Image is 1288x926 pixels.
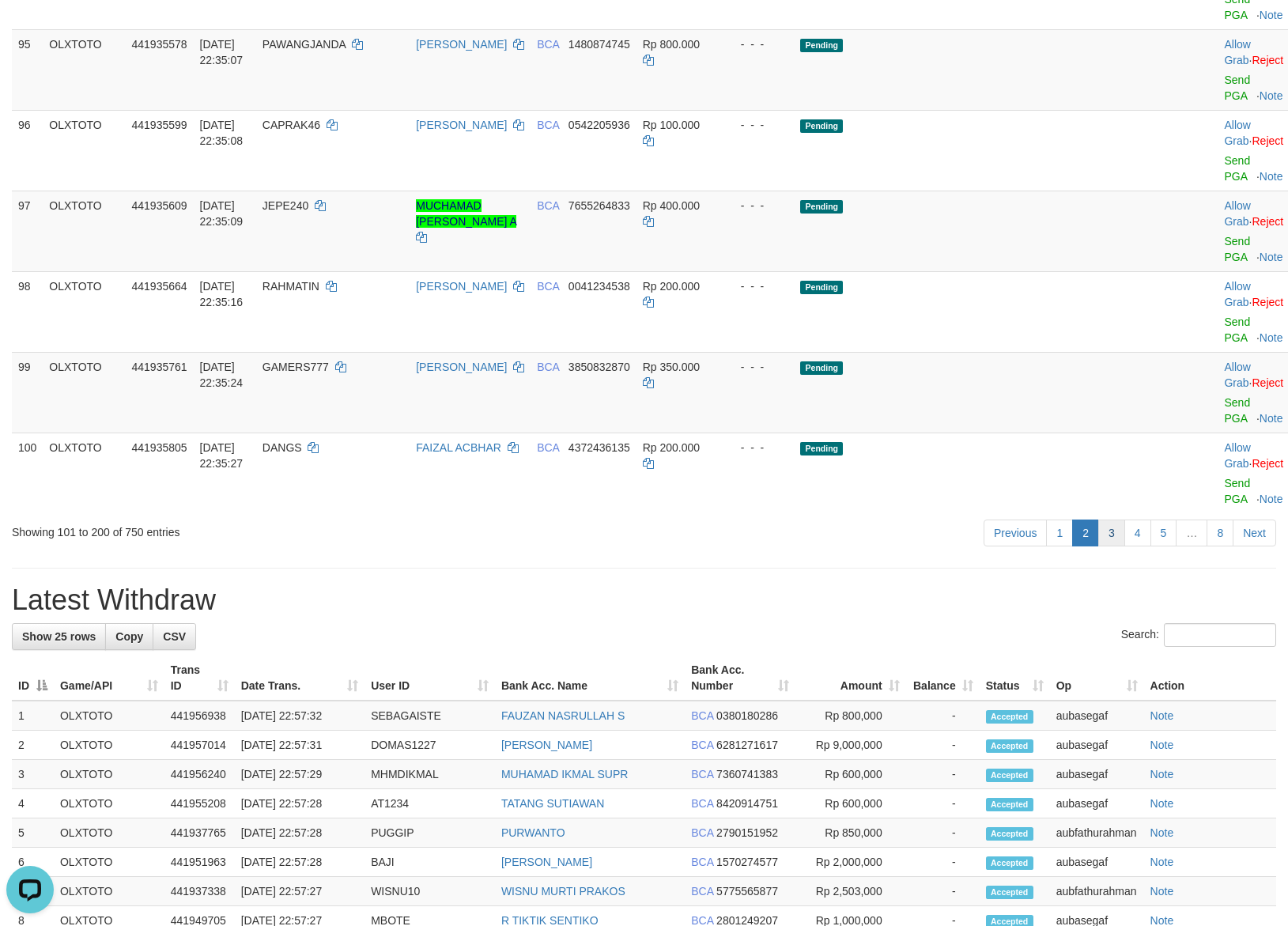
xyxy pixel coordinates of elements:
a: Allow Grab [1224,361,1250,389]
span: Pending [800,119,843,133]
span: BCA [691,739,713,751]
span: Accepted [986,827,1033,841]
span: 441935664 [132,280,187,293]
td: PUGGIP [364,818,495,848]
a: Send PGA [1224,74,1250,102]
td: 97 [12,191,43,271]
td: 96 [12,110,43,191]
a: Copy [105,623,153,650]
a: Note [1260,331,1283,344]
a: 2 [1072,520,1099,546]
span: Copy 0542205936 to clipboard [568,119,630,131]
td: - [906,701,980,731]
td: 441951963 [164,848,235,877]
span: Accepted [986,769,1033,782]
span: BCA [537,199,559,212]
td: 441955208 [164,789,235,818]
span: RAHMATIN [263,280,319,293]
td: 95 [12,29,43,110]
td: AT1234 [364,789,495,818]
span: Copy 5775565877 to clipboard [716,885,778,898]
th: Game/API: activate to sort column ascending [54,656,164,701]
a: Allow Grab [1224,38,1250,66]
a: … [1176,520,1207,546]
span: 441935578 [132,38,187,51]
span: BCA [537,280,559,293]
a: PURWANTO [501,826,565,839]
span: BCA [691,826,713,839]
td: 441956938 [164,701,235,731]
span: [DATE] 22:35:08 [200,119,244,147]
a: Send PGA [1224,477,1250,505]
span: BCA [537,38,559,51]
td: Rp 850,000 [795,818,906,848]
span: BCA [691,797,713,810]
span: 441935805 [132,441,187,454]
th: Bank Acc. Number: activate to sort column ascending [685,656,795,701]
a: Note [1150,739,1174,751]
span: BCA [691,709,713,722]
a: Note [1150,709,1174,722]
td: Rp 600,000 [795,789,906,818]
span: Pending [800,281,843,294]
td: [DATE] 22:57:28 [235,789,364,818]
td: OLXTOTO [54,760,164,789]
th: Date Trans.: activate to sort column ascending [235,656,364,701]
div: - - - [728,359,788,375]
button: Open LiveChat chat widget [6,6,54,54]
a: [PERSON_NAME] [501,856,592,868]
a: FAIZAL ACBHAR [416,441,501,454]
a: 4 [1124,520,1151,546]
td: OLXTOTO [54,731,164,760]
span: Pending [800,442,843,455]
th: Amount: activate to sort column ascending [795,656,906,701]
td: - [906,848,980,877]
span: BCA [691,885,713,898]
span: Copy 2790151952 to clipboard [716,826,778,839]
td: 3 [12,760,54,789]
span: Rp 200.000 [643,280,700,293]
a: FAUZAN NASRULLAH S [501,709,625,722]
span: Copy 7360741383 to clipboard [716,768,778,780]
span: BCA [691,856,713,868]
span: Accepted [986,739,1033,753]
span: PAWANGJANDA [263,38,346,51]
span: · [1224,119,1252,147]
span: 441935599 [132,119,187,131]
td: - [906,818,980,848]
h1: Latest Withdraw [12,584,1276,616]
td: Rp 800,000 [795,701,906,731]
div: - - - [728,198,788,214]
span: Rp 800.000 [643,38,700,51]
td: 441937765 [164,818,235,848]
td: aubfathurahman [1050,818,1144,848]
span: · [1224,38,1252,66]
a: MUCHAMAD [PERSON_NAME] A [416,199,516,228]
span: CSV [163,630,186,643]
span: Rp 200.000 [643,441,700,454]
span: Pending [800,361,843,375]
a: [PERSON_NAME] [416,119,507,131]
a: 3 [1098,520,1125,546]
span: · [1224,199,1252,228]
td: 99 [12,352,43,433]
th: Trans ID: activate to sort column ascending [164,656,235,701]
a: Note [1260,89,1283,102]
span: Copy [115,630,143,643]
a: Note [1260,412,1283,425]
span: Copy 1570274577 to clipboard [716,856,778,868]
td: 100 [12,433,43,513]
td: WISNU10 [364,877,495,906]
span: [DATE] 22:35:07 [200,38,244,66]
a: [PERSON_NAME] [501,739,592,751]
span: Rp 100.000 [643,119,700,131]
th: Op: activate to sort column ascending [1050,656,1144,701]
span: Copy 7655264833 to clipboard [568,199,630,212]
td: MHMDIKMAL [364,760,495,789]
span: Rp 400.000 [643,199,700,212]
a: Reject [1252,54,1284,66]
td: aubasegaf [1050,731,1144,760]
a: Reject [1252,215,1284,228]
span: Pending [800,39,843,52]
a: Reject [1252,296,1284,308]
